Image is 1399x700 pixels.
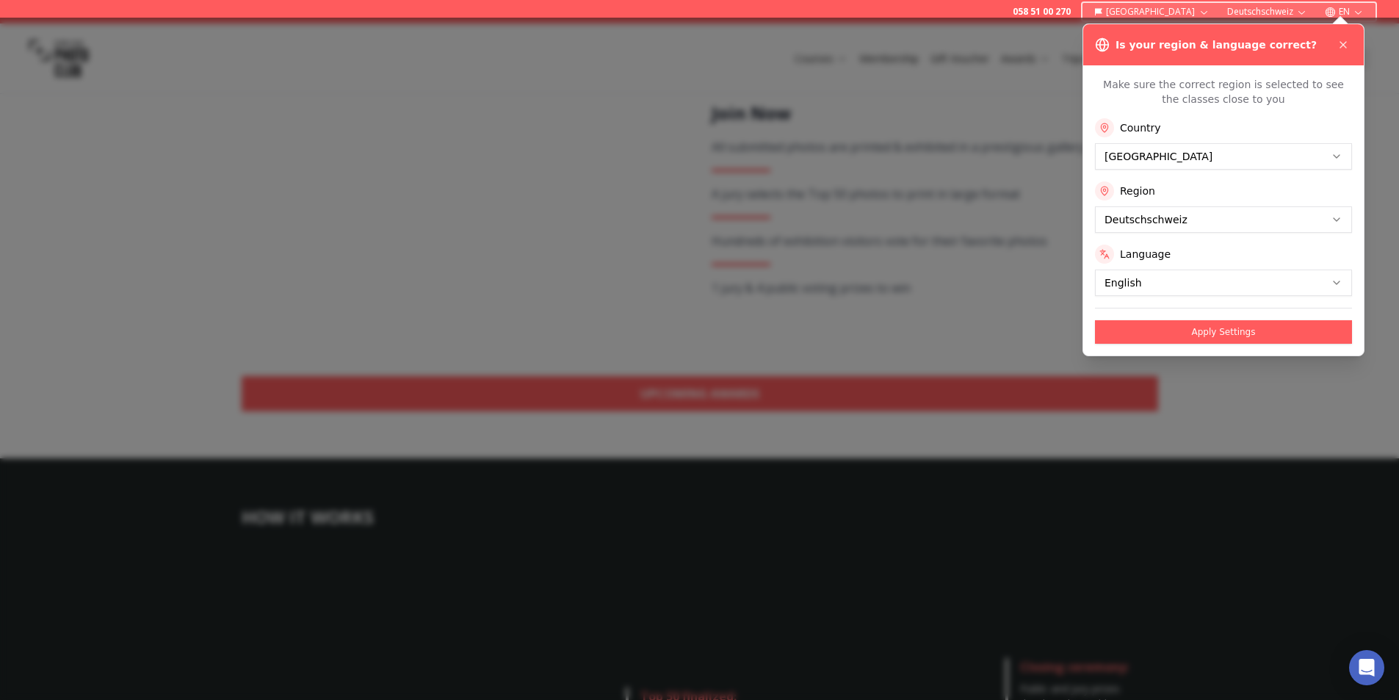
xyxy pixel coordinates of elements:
[1349,650,1384,685] div: Open Intercom Messenger
[1120,247,1171,261] label: Language
[1088,3,1215,21] button: [GEOGRAPHIC_DATA]
[1221,3,1313,21] button: Deutschschweiz
[1116,37,1317,52] h3: Is your region & language correct?
[1095,77,1352,107] p: Make sure the correct region is selected to see the classes close to you
[1319,3,1370,21] button: EN
[1095,320,1352,344] button: Apply Settings
[1120,184,1155,198] label: Region
[1120,120,1161,135] label: Country
[1013,6,1071,18] a: 058 51 00 270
